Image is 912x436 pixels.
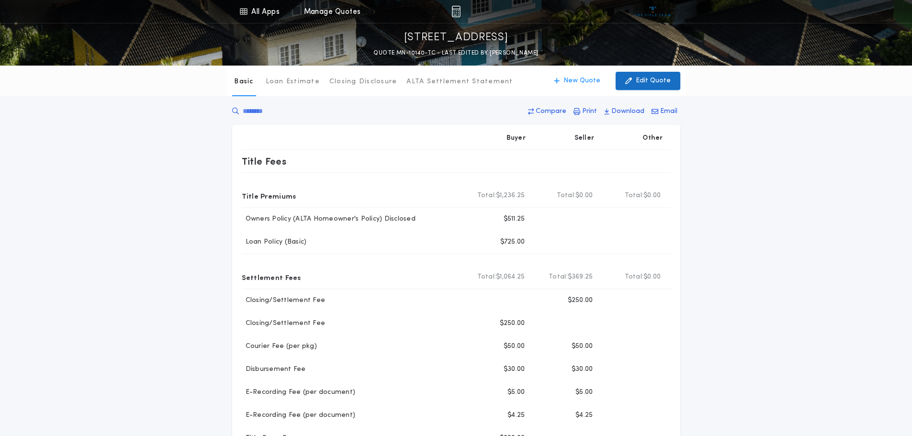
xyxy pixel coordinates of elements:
button: Download [601,103,647,120]
p: E-Recording Fee (per document) [242,388,356,397]
b: Total: [477,272,496,282]
p: $30.00 [504,365,525,374]
p: $50.00 [572,342,593,351]
p: Closing/Settlement Fee [242,319,326,328]
span: $0.00 [575,191,593,201]
span: $0.00 [643,272,661,282]
p: [STREET_ADDRESS] [404,30,508,45]
p: Email [660,107,677,116]
b: Total: [477,191,496,201]
b: Total: [557,191,576,201]
span: $369.25 [568,272,593,282]
button: Print [571,103,600,120]
p: New Quote [563,76,600,86]
span: $0.00 [643,191,661,201]
p: Seller [574,134,595,143]
p: QUOTE MN-10140-TC - LAST EDITED BY [PERSON_NAME] [373,48,538,58]
span: $1,236.25 [496,191,525,201]
p: $30.00 [572,365,593,374]
p: Courier Fee (per pkg) [242,342,317,351]
p: Basic [234,77,253,87]
button: Compare [525,103,569,120]
p: ALTA Settlement Statement [406,77,513,87]
p: Closing/Settlement Fee [242,296,326,305]
p: Loan Policy (Basic) [242,237,307,247]
span: $1,064.25 [496,272,525,282]
p: Title Fees [242,154,287,169]
p: Buyer [507,134,526,143]
b: Total: [549,272,568,282]
p: $725.00 [500,237,525,247]
p: $511.25 [504,214,525,224]
p: E-Recording Fee (per document) [242,411,356,420]
p: Owners Policy (ALTA Homeowner's Policy) Disclosed [242,214,416,224]
p: Title Premiums [242,188,296,203]
p: Download [611,107,644,116]
p: Disbursement Fee [242,365,306,374]
b: Total: [625,191,644,201]
p: Print [582,107,597,116]
button: Email [649,103,680,120]
button: New Quote [544,72,610,90]
p: $5.00 [507,388,525,397]
p: $5.00 [575,388,593,397]
p: Compare [536,107,566,116]
p: $4.25 [507,411,525,420]
p: $50.00 [504,342,525,351]
p: Settlement Fees [242,269,301,285]
img: vs-icon [635,7,671,16]
button: Edit Quote [616,72,680,90]
p: Loan Estimate [266,77,320,87]
p: $250.00 [500,319,525,328]
p: $4.25 [575,411,593,420]
img: img [451,6,461,17]
p: Closing Disclosure [329,77,397,87]
p: $250.00 [568,296,593,305]
p: Edit Quote [636,76,671,86]
p: Other [642,134,663,143]
b: Total: [625,272,644,282]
